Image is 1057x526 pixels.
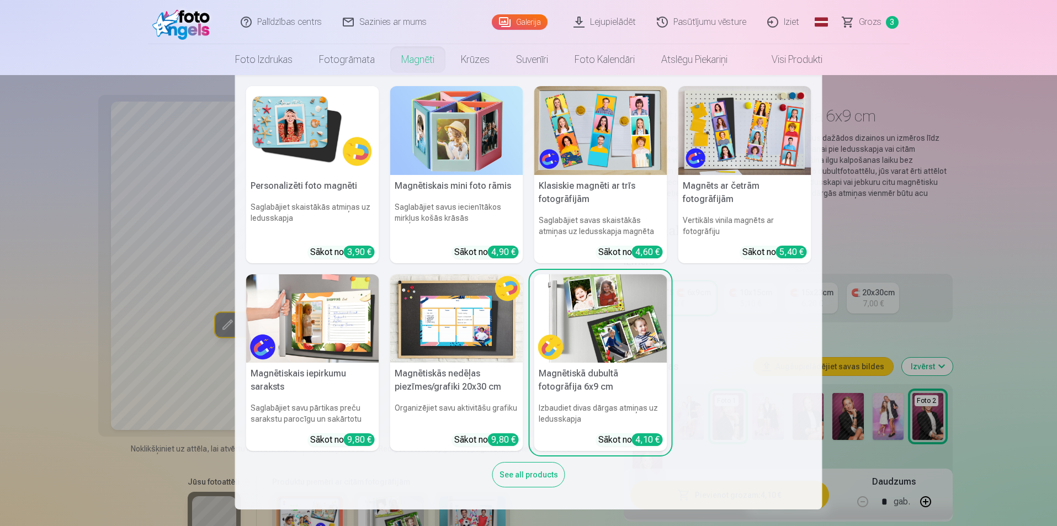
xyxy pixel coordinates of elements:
span: 3 [886,16,899,29]
h6: Saglabājiet savu pārtikas preču sarakstu parocīgu un sakārtotu [246,398,379,429]
div: 4,90 € [488,246,519,258]
a: Magnētiskā dubultā fotogrāfija 6x9 cmMagnētiskā dubultā fotogrāfija 6x9 cmIzbaudiet divas dārgas ... [534,274,667,451]
div: Sākot no [454,433,519,447]
a: Klasiskie magnēti ar trīs fotogrāfijāmKlasiskie magnēti ar trīs fotogrāfijāmSaglabājiet savas ska... [534,86,667,263]
h5: Personalizēti foto magnēti [246,175,379,197]
a: Magnētiskais mini foto rāmisMagnētiskais mini foto rāmisSaglabājiet savus iecienītākos mirkļus ko... [390,86,523,263]
a: Foto izdrukas [222,44,306,75]
h6: Saglabājiet skaistākās atmiņas uz ledusskapja [246,197,379,241]
h6: Saglabājiet savas skaistākās atmiņas uz ledusskapja magnēta [534,210,667,241]
a: Atslēgu piekariņi [648,44,741,75]
a: Magnētiskais iepirkumu sarakstsMagnētiskais iepirkumu sarakstsSaglabājiet savu pārtikas preču sar... [246,274,379,451]
h5: Magnētiskais mini foto rāmis [390,175,523,197]
h6: Saglabājiet savus iecienītākos mirkļus košās krāsās [390,197,523,241]
h6: Organizējiet savu aktivitāšu grafiku [390,398,523,429]
span: Grozs [859,15,881,29]
a: Magnēti [388,44,448,75]
div: 4,60 € [632,246,663,258]
img: Magnētiskais mini foto rāmis [390,86,523,175]
img: Magnētiskās nedēļas piezīmes/grafiki 20x30 cm [390,274,523,363]
h6: Vertikāls vinila magnēts ar fotogrāfiju [678,210,811,241]
div: Sākot no [454,246,519,259]
div: Sākot no [310,246,375,259]
a: Visi produkti [741,44,836,75]
a: Fotogrāmata [306,44,388,75]
div: Sākot no [742,246,807,259]
h5: Magnētiskā dubultā fotogrāfija 6x9 cm [534,363,667,398]
a: Galerija [492,14,548,30]
h5: Magnētiskais iepirkumu saraksts [246,363,379,398]
img: Klasiskie magnēti ar trīs fotogrāfijām [534,86,667,175]
div: Sākot no [598,246,663,259]
a: See all products [492,468,565,480]
img: Magnēts ar četrām fotogrāfijām [678,86,811,175]
div: 5,40 € [776,246,807,258]
div: 3,90 € [344,246,375,258]
img: Personalizēti foto magnēti [246,86,379,175]
a: Krūzes [448,44,503,75]
img: Magnētiskā dubultā fotogrāfija 6x9 cm [534,274,667,363]
div: Sākot no [310,433,375,447]
h5: Magnēts ar četrām fotogrāfijām [678,175,811,210]
div: 9,80 € [488,433,519,446]
a: Foto kalendāri [561,44,648,75]
a: Suvenīri [503,44,561,75]
a: Personalizēti foto magnētiPersonalizēti foto magnētiSaglabājiet skaistākās atmiņas uz ledusskapja... [246,86,379,263]
h6: Izbaudiet divas dārgas atmiņas uz ledusskapja [534,398,667,429]
h5: Magnētiskās nedēļas piezīmes/grafiki 20x30 cm [390,363,523,398]
div: See all products [492,462,565,487]
a: Magnēts ar četrām fotogrāfijāmMagnēts ar četrām fotogrāfijāmVertikāls vinila magnēts ar fotogrāfi... [678,86,811,263]
div: 4,10 € [632,433,663,446]
h5: Klasiskie magnēti ar trīs fotogrāfijām [534,175,667,210]
div: Sākot no [598,433,663,447]
img: /fa1 [152,4,216,40]
img: Magnētiskais iepirkumu saraksts [246,274,379,363]
div: 9,80 € [344,433,375,446]
a: Magnētiskās nedēļas piezīmes/grafiki 20x30 cmMagnētiskās nedēļas piezīmes/grafiki 20x30 cmOrganiz... [390,274,523,451]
